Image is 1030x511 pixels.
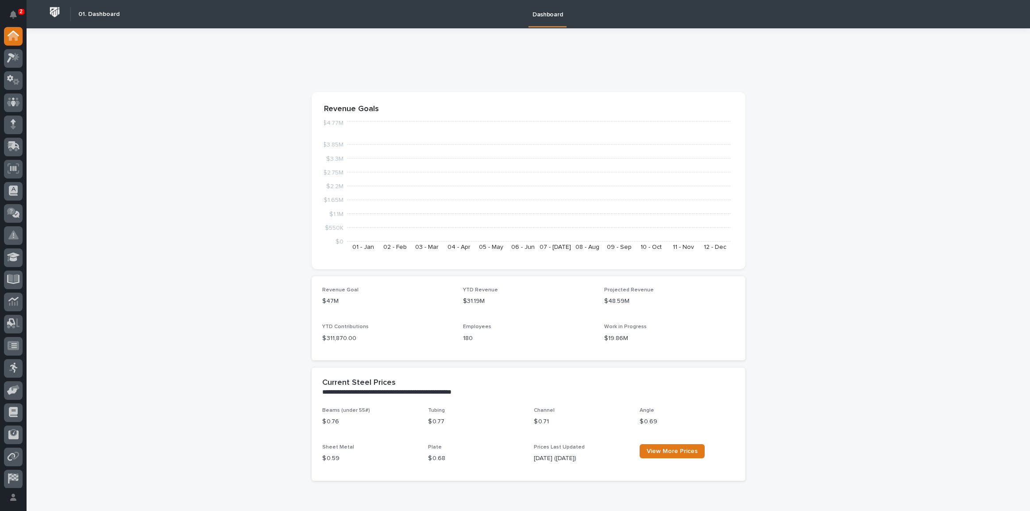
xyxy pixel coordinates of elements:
[324,197,343,204] tspan: $1.65M
[325,225,343,231] tspan: $550K
[428,445,442,450] span: Plate
[322,445,354,450] span: Sheet Metal
[463,287,498,293] span: YTD Revenue
[19,8,23,15] p: 2
[647,448,698,454] span: View More Prices
[322,408,370,413] span: Beams (under 55#)
[322,297,453,306] p: $47M
[672,244,694,250] text: 11 - Nov
[78,11,120,18] h2: 01. Dashboard
[326,183,343,190] tspan: $2.2M
[428,417,523,426] p: $ 0.77
[534,408,555,413] span: Channel
[329,211,343,217] tspan: $1.1M
[322,324,369,329] span: YTD Contributions
[575,244,599,250] text: 08 - Aug
[604,324,647,329] span: Work in Progress
[463,324,491,329] span: Employees
[534,445,585,450] span: Prices Last Updated
[352,244,374,250] text: 01 - Jan
[447,244,471,250] text: 04 - Apr
[4,5,23,24] button: Notifications
[46,4,63,20] img: Workspace Logo
[322,378,396,388] h2: Current Steel Prices
[604,297,735,306] p: $48.59M
[324,105,733,114] p: Revenue Goals
[463,334,594,343] p: 180
[534,417,629,426] p: $ 0.71
[326,156,343,162] tspan: $3.3M
[428,454,523,463] p: $ 0.68
[604,287,654,293] span: Projected Revenue
[323,120,343,127] tspan: $4.77M
[640,417,735,426] p: $ 0.69
[323,170,343,176] tspan: $2.75M
[383,244,407,250] text: 02 - Feb
[539,244,571,250] text: 07 - [DATE]
[322,287,359,293] span: Revenue Goal
[511,244,535,250] text: 06 - Jun
[640,408,654,413] span: Angle
[323,142,343,148] tspan: $3.85M
[336,239,343,245] tspan: $0
[534,454,629,463] p: [DATE] ([DATE])
[11,11,23,25] div: Notifications2
[640,244,662,250] text: 10 - Oct
[604,334,735,343] p: $19.86M
[640,444,705,458] a: View More Prices
[704,244,726,250] text: 12 - Dec
[428,408,445,413] span: Tubing
[322,417,417,426] p: $ 0.76
[322,334,453,343] p: $ 311,870.00
[463,297,594,306] p: $31.19M
[606,244,631,250] text: 09 - Sep
[322,454,417,463] p: $ 0.59
[415,244,439,250] text: 03 - Mar
[479,244,503,250] text: 05 - May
